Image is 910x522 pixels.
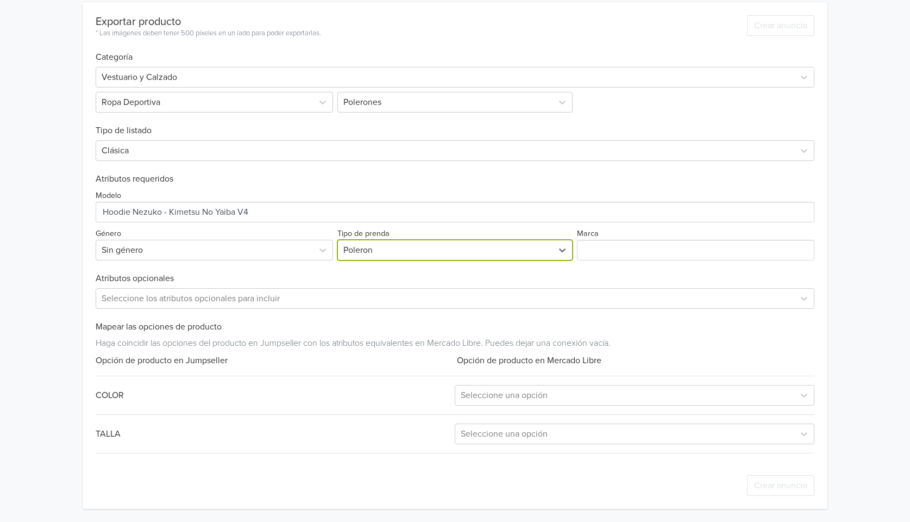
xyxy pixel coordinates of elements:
h6: Tipo de listado [96,113,814,136]
label: Tipo de prenda [337,228,390,240]
h6: Atributos opcionales [96,274,814,284]
label: Marca [577,228,599,240]
h6: Atributos requeridos [96,174,814,184]
div: Opción de producto en Mercado Libre [455,354,814,367]
h6: Mapear las opciones de producto [96,322,814,332]
div: * Las imágenes deben tener 500 píxeles en un lado para poder exportarlas. [96,28,321,39]
div: COLOR [96,389,455,402]
div: Exportar producto [96,15,321,28]
div: Opción de producto en Jumpseller [96,354,455,367]
button: Crear anuncio [747,15,814,36]
label: Modelo [96,190,121,202]
label: Género [96,228,121,240]
button: Crear anuncio [747,475,814,496]
div: Haga coincidir las opciones del producto en Jumpseller con los atributos equivalentes en Mercado ... [96,332,814,350]
div: TALLA [96,427,455,440]
h6: Categoría [96,39,814,63]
